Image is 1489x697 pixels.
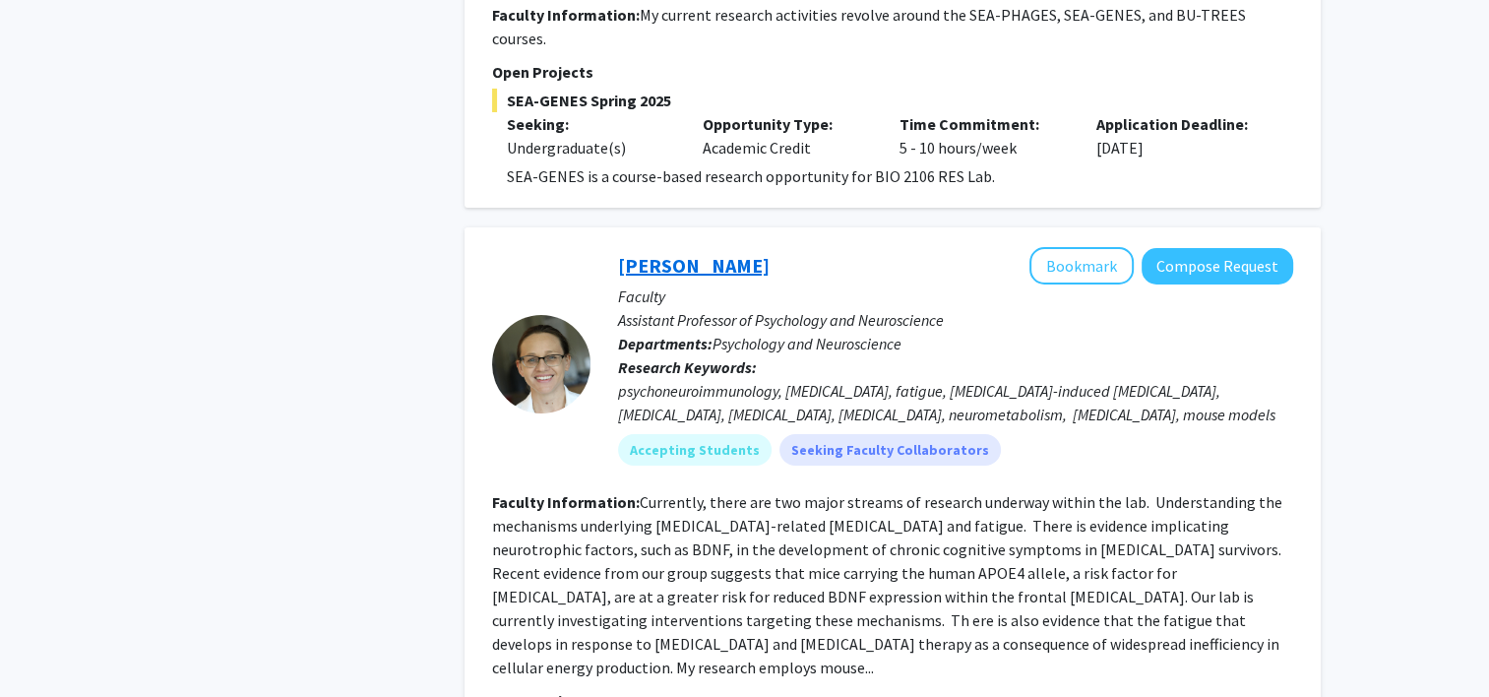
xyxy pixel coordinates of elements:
[618,379,1293,426] div: psychoneuroimmunology, [MEDICAL_DATA], fatigue, [MEDICAL_DATA]-induced [MEDICAL_DATA], [MEDICAL_D...
[492,60,1293,84] p: Open Projects
[618,357,757,377] b: Research Keywords:
[618,285,1293,308] p: Faculty
[688,112,885,159] div: Academic Credit
[15,608,84,682] iframe: Chat
[618,253,770,278] a: [PERSON_NAME]
[618,434,772,466] mat-chip: Accepting Students
[507,112,674,136] p: Seeking:
[507,164,1293,188] p: SEA-GENES is a course-based research opportunity for BIO 2106 RES Lab.
[492,5,640,25] b: Faculty Information:
[492,89,1293,112] span: SEA-GENES Spring 2025
[885,112,1082,159] div: 5 - 10 hours/week
[900,112,1067,136] p: Time Commitment:
[779,434,1001,466] mat-chip: Seeking Faculty Collaborators
[618,308,1293,332] p: Assistant Professor of Psychology and Neuroscience
[1082,112,1278,159] div: [DATE]
[1142,248,1293,285] button: Compose Request to Elisabeth Vichaya
[492,492,640,512] b: Faculty Information:
[618,334,713,353] b: Departments:
[1096,112,1264,136] p: Application Deadline:
[1029,247,1134,285] button: Add Elisabeth Vichaya to Bookmarks
[492,492,1282,677] fg-read-more: Currently, there are two major streams of research underway within the lab. Understanding the mec...
[492,5,1246,48] fg-read-more: My current research activities revolve around the SEA-PHAGES, SEA-GENES, and BU-TREES courses.
[713,334,901,353] span: Psychology and Neuroscience
[703,112,870,136] p: Opportunity Type:
[507,136,674,159] div: Undergraduate(s)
